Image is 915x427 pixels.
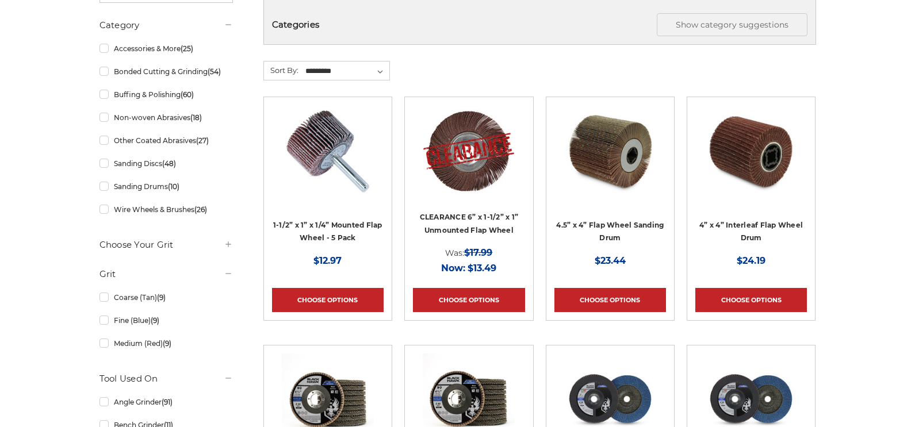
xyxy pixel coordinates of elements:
span: $23.44 [595,255,626,266]
img: 1-1/2” x 1” x 1/4” Mounted Flap Wheel - 5 Pack [282,105,374,197]
a: Medium (Red)(9) [99,333,233,353]
a: 1-1/2” x 1” x 1/4” Mounted Flap Wheel - 5 Pack [272,105,384,217]
span: (60) [181,90,194,99]
span: (48) [162,159,176,168]
span: (9) [163,339,171,348]
span: $24.19 [737,255,765,266]
a: Buffing & Polishing(60) [99,84,233,105]
a: Other Coated Abrasives(27) [99,130,233,151]
a: Accessories & More(25) [99,39,233,59]
span: (9) [157,293,166,302]
a: Wire Wheels & Brushes(26) [99,199,233,220]
h5: Tool Used On [99,372,233,386]
a: Choose Options [554,288,666,312]
a: Angle Grinder(91) [99,392,233,412]
a: CLEARANCE 6” x 1-1/2” x 1” Unmounted Flap Wheel [420,213,519,234]
a: Coarse (Tan)(9) [99,287,233,307]
div: Was: [413,245,525,260]
span: (27) [196,136,209,145]
span: (10) [168,182,179,191]
a: 4.5” x 4” Flap Wheel Sanding Drum [556,221,664,243]
span: (9) [151,316,159,325]
span: $13.49 [468,263,496,274]
span: (25) [181,44,193,53]
a: Fine (Blue)(9) [99,310,233,330]
a: Sanding Drums(10) [99,176,233,197]
a: 4.5 inch x 4 inch flap wheel sanding drum [554,105,666,217]
select: Sort By: [304,63,389,80]
a: Choose Options [413,288,525,312]
a: Bonded Cutting & Grinding(54) [99,61,233,82]
h5: Choose Your Grit [99,238,233,252]
h5: Category [99,18,233,32]
span: (54) [208,67,221,76]
a: Sanding Discs(48) [99,153,233,174]
a: CLEARANCE 6” x 1-1/2” x 1” Unmounted Flap Wheel [413,105,525,217]
h5: Grit [99,267,233,281]
a: Non-woven Abrasives(18) [99,107,233,128]
a: Choose Options [695,288,807,312]
img: 4 inch interleaf flap wheel drum [705,105,797,197]
a: 1-1/2” x 1” x 1/4” Mounted Flap Wheel - 5 Pack [273,221,382,243]
span: Now: [441,263,465,274]
a: Choose Options [272,288,384,312]
button: Show category suggestions [657,13,807,36]
h5: Categories [272,13,807,36]
img: CLEARANCE 6” x 1-1/2” x 1” Unmounted Flap Wheel [423,105,515,197]
img: 4.5 inch x 4 inch flap wheel sanding drum [564,105,656,197]
span: $17.99 [464,247,492,258]
a: 4” x 4” Interleaf Flap Wheel Drum [699,221,803,243]
label: Sort By: [264,61,298,79]
span: (91) [162,398,173,406]
span: (18) [190,113,202,122]
span: $12.97 [313,255,342,266]
a: 4 inch interleaf flap wheel drum [695,105,807,217]
span: (26) [194,205,207,214]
